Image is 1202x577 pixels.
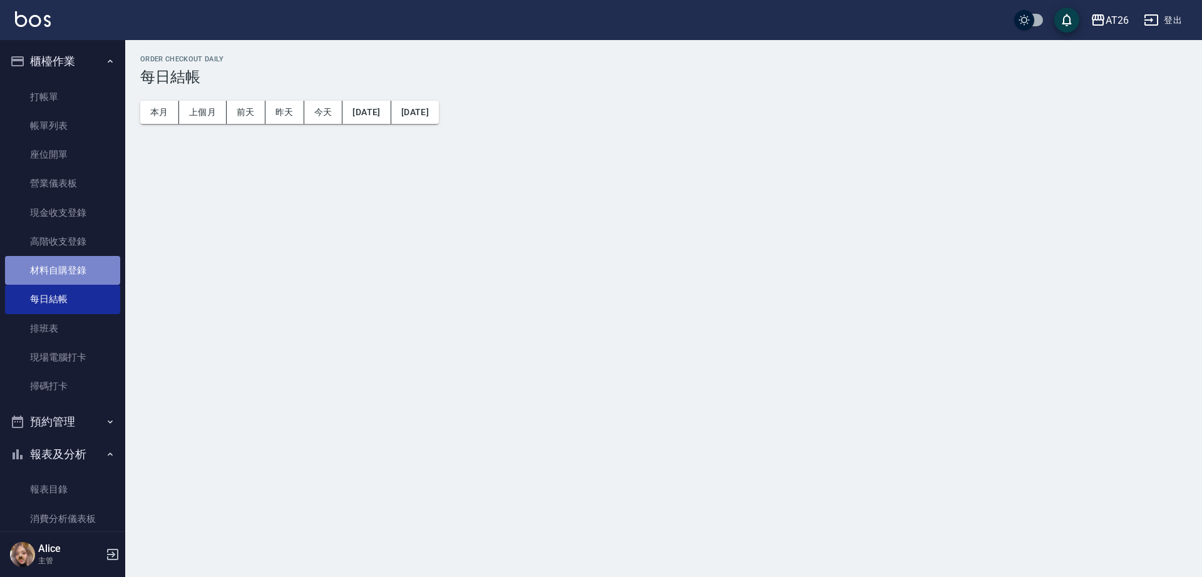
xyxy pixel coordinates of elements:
[5,285,120,314] a: 每日結帳
[5,83,120,111] a: 打帳單
[265,101,304,124] button: 昨天
[140,101,179,124] button: 本月
[38,555,102,566] p: 主管
[179,101,227,124] button: 上個月
[5,372,120,401] a: 掃碼打卡
[5,227,120,256] a: 高階收支登錄
[5,256,120,285] a: 材料自購登錄
[15,11,51,27] img: Logo
[5,111,120,140] a: 帳單列表
[391,101,439,124] button: [DATE]
[1086,8,1134,33] button: AT26
[5,343,120,372] a: 現場電腦打卡
[10,542,35,567] img: Person
[342,101,391,124] button: [DATE]
[140,68,1187,86] h3: 每日結帳
[5,438,120,471] button: 報表及分析
[1139,9,1187,32] button: 登出
[5,504,120,533] a: 消費分析儀表板
[227,101,265,124] button: 前天
[5,198,120,227] a: 現金收支登錄
[1106,13,1129,28] div: AT26
[5,140,120,169] a: 座位開單
[1054,8,1079,33] button: save
[5,169,120,198] a: 營業儀表板
[304,101,343,124] button: 今天
[5,45,120,78] button: 櫃檯作業
[140,55,1187,63] h2: Order checkout daily
[5,475,120,504] a: 報表目錄
[5,406,120,438] button: 預約管理
[5,314,120,343] a: 排班表
[38,543,102,555] h5: Alice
